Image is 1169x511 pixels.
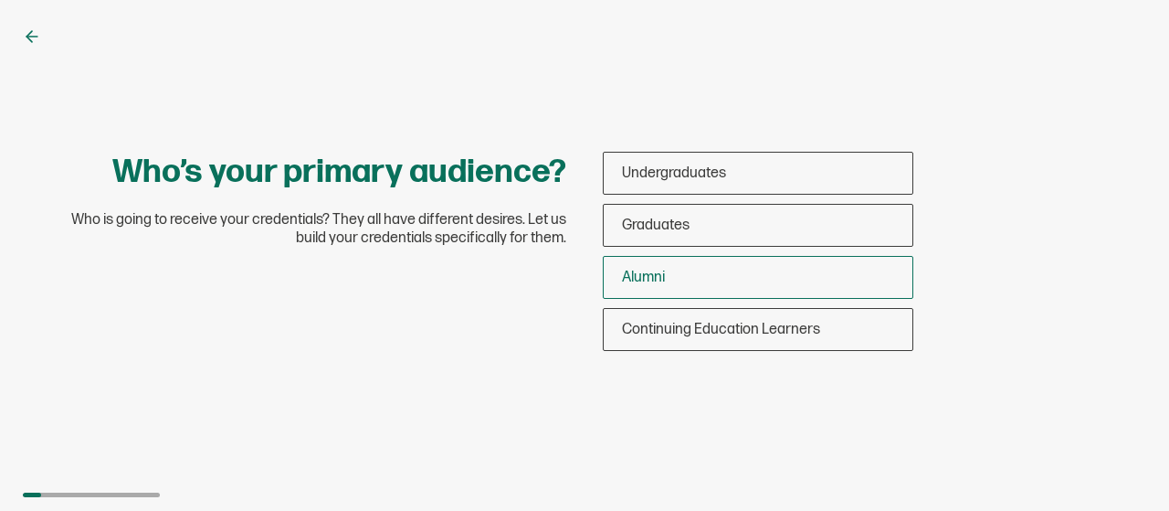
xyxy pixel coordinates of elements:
span: Who is going to receive your credentials? They all have different desires. Let us build your cred... [55,211,566,248]
span: Alumni [622,269,665,286]
iframe: Chat Widget [1078,423,1169,511]
span: Continuing Education Learners [622,321,820,338]
span: Graduates [622,217,690,234]
h1: Who’s your primary audience? [112,152,566,193]
span: Undergraduates [622,165,726,182]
